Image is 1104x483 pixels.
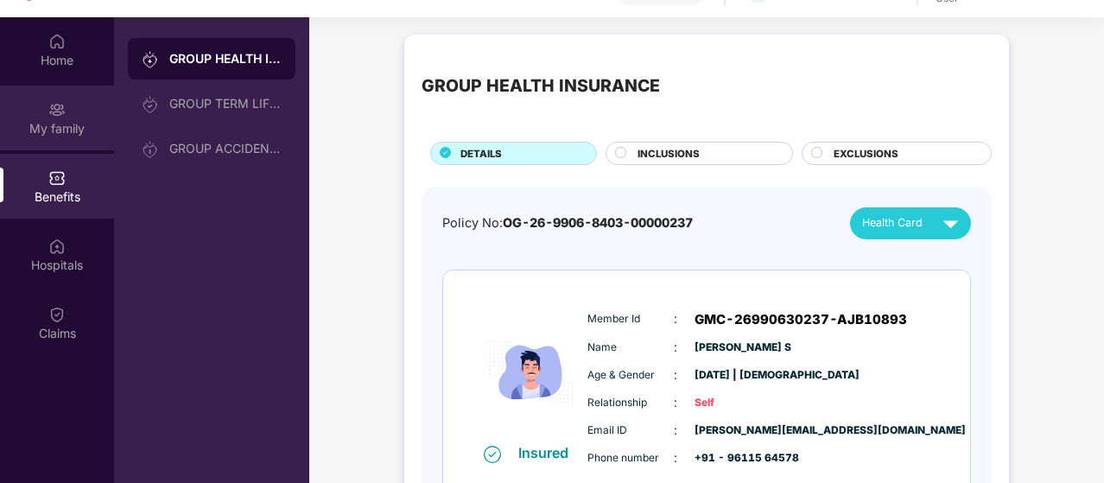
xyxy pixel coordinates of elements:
[422,73,660,99] div: GROUP HEALTH INSURANCE
[587,395,674,411] span: Relationship
[695,367,781,384] span: [DATE] | [DEMOGRAPHIC_DATA]
[674,338,677,357] span: :
[142,141,159,158] img: svg+xml;base64,PHN2ZyB3aWR0aD0iMjAiIGhlaWdodD0iMjAiIHZpZXdCb3g9IjAgMCAyMCAyMCIgZmlsbD0ibm9uZSIgeG...
[862,214,923,232] span: Health Card
[169,142,282,156] div: GROUP ACCIDENTAL INSURANCE
[695,450,781,467] span: +91 - 96115 64578
[484,446,501,463] img: svg+xml;base64,PHN2ZyB4bWxucz0iaHR0cDovL3d3dy53My5vcmcvMjAwMC9zdmciIHdpZHRoPSIxNiIgaGVpZ2h0PSIxNi...
[638,146,700,162] span: INCLUSIONS
[587,367,674,384] span: Age & Gender
[48,169,66,187] img: svg+xml;base64,PHN2ZyBpZD0iQmVuZWZpdHMiIHhtbG5zPSJodHRwOi8vd3d3LnczLm9yZy8yMDAwL3N2ZyIgd2lkdGg9Ij...
[48,101,66,118] img: svg+xml;base64,PHN2ZyB3aWR0aD0iMjAiIGhlaWdodD0iMjAiIHZpZXdCb3g9IjAgMCAyMCAyMCIgZmlsbD0ibm9uZSIgeG...
[674,448,677,467] span: :
[169,50,282,67] div: GROUP HEALTH INSURANCE
[674,309,677,328] span: :
[587,450,674,467] span: Phone number
[460,146,502,162] span: DETAILS
[48,238,66,255] img: svg+xml;base64,PHN2ZyBpZD0iSG9zcGl0YWxzIiB4bWxucz0iaHR0cDovL3d3dy53My5vcmcvMjAwMC9zdmciIHdpZHRoPS...
[936,208,966,238] img: svg+xml;base64,PHN2ZyB4bWxucz0iaHR0cDovL3d3dy53My5vcmcvMjAwMC9zdmciIHZpZXdCb3g9IjAgMCAyNCAyNCIgd2...
[834,146,898,162] span: EXCLUSIONS
[587,423,674,439] span: Email ID
[674,393,677,412] span: :
[169,97,282,111] div: GROUP TERM LIFE INSURANCE
[695,395,781,411] span: Self
[442,213,693,233] div: Policy No:
[674,421,677,440] span: :
[48,33,66,50] img: svg+xml;base64,PHN2ZyBpZD0iSG9tZSIgeG1sbnM9Imh0dHA6Ly93d3cudzMub3JnLzIwMDAvc3ZnIiB3aWR0aD0iMjAiIG...
[695,340,781,356] span: [PERSON_NAME] S
[587,340,674,356] span: Name
[695,309,907,330] span: GMC-26990630237-AJB10893
[503,215,693,230] span: OG-26-9906-8403-00000237
[518,444,579,461] div: Insured
[674,365,677,384] span: :
[142,51,159,68] img: svg+xml;base64,PHN2ZyB3aWR0aD0iMjAiIGhlaWdodD0iMjAiIHZpZXdCb3g9IjAgMCAyMCAyMCIgZmlsbD0ibm9uZSIgeG...
[142,96,159,113] img: svg+xml;base64,PHN2ZyB3aWR0aD0iMjAiIGhlaWdodD0iMjAiIHZpZXdCb3g9IjAgMCAyMCAyMCIgZmlsbD0ibm9uZSIgeG...
[587,311,674,327] span: Member Id
[850,207,971,239] button: Health Card
[695,423,781,439] span: [PERSON_NAME][EMAIL_ADDRESS][DOMAIN_NAME]
[479,301,583,443] img: icon
[48,306,66,323] img: svg+xml;base64,PHN2ZyBpZD0iQ2xhaW0iIHhtbG5zPSJodHRwOi8vd3d3LnczLm9yZy8yMDAwL3N2ZyIgd2lkdGg9IjIwIi...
